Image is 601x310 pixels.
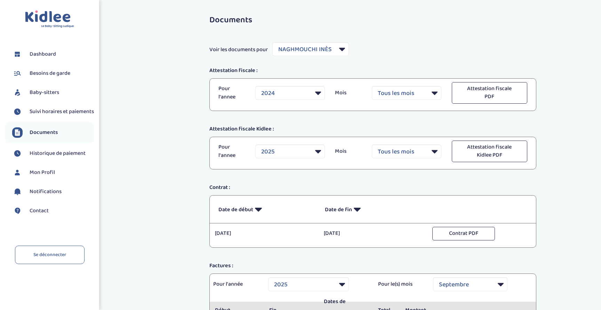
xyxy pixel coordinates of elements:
span: Suivi horaires et paiements [30,108,94,116]
a: Suivi horaires et paiements [12,106,94,117]
span: Contact [30,207,49,215]
button: Attestation fiscale PDF [452,82,527,104]
img: documents.svg [12,127,23,138]
div: Factures : [204,262,542,270]
p: Pour le(s) mois [378,280,423,288]
p: [DATE] [215,229,313,238]
a: Dashboard [12,49,94,59]
div: Attestation fiscale : [204,66,542,75]
img: suivihoraire.svg [12,106,23,117]
p: Date de début [218,201,314,218]
img: besoin.svg [12,68,23,79]
a: Historique de paiement [12,148,94,159]
p: Pour l'annee [218,143,245,160]
span: Mon Profil [30,168,55,177]
p: Pour l'annee [218,85,245,101]
span: Besoins de garde [30,69,70,78]
button: Attestation fiscale Kidlee PDF [452,141,527,162]
span: Notifications [30,188,62,196]
img: dashboard.svg [12,49,23,59]
img: suivihoraire.svg [12,148,23,159]
div: Attestation fiscale Kidlee : [204,125,542,133]
p: Pour l'année [213,280,258,288]
span: Voir les documents pour [209,46,268,54]
img: logo.svg [25,10,74,28]
a: Attestation fiscale PDF [452,89,527,96]
span: Documents [30,128,58,137]
a: Documents [12,127,94,138]
img: notification.svg [12,186,23,197]
a: Contrat PDF [432,229,495,237]
div: Contrat : [204,183,542,192]
a: Attestation fiscale Kidlee PDF [452,147,527,155]
h3: Documents [209,16,536,25]
span: Dashboard [30,50,56,58]
span: Baby-sitters [30,88,59,97]
a: Notifications [12,186,94,197]
a: Se déconnecter [15,246,85,264]
a: Besoins de garde [12,68,94,79]
a: Contact [12,206,94,216]
button: Contrat PDF [432,227,495,240]
span: Historique de paiement [30,149,86,158]
img: profil.svg [12,167,23,178]
img: contact.svg [12,206,23,216]
p: Date de fin [325,201,421,218]
a: Baby-sitters [12,87,94,98]
p: Mois [335,89,361,97]
p: Mois [335,147,361,156]
p: [DATE] [324,229,422,238]
img: babysitters.svg [12,87,23,98]
a: Mon Profil [12,167,94,178]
